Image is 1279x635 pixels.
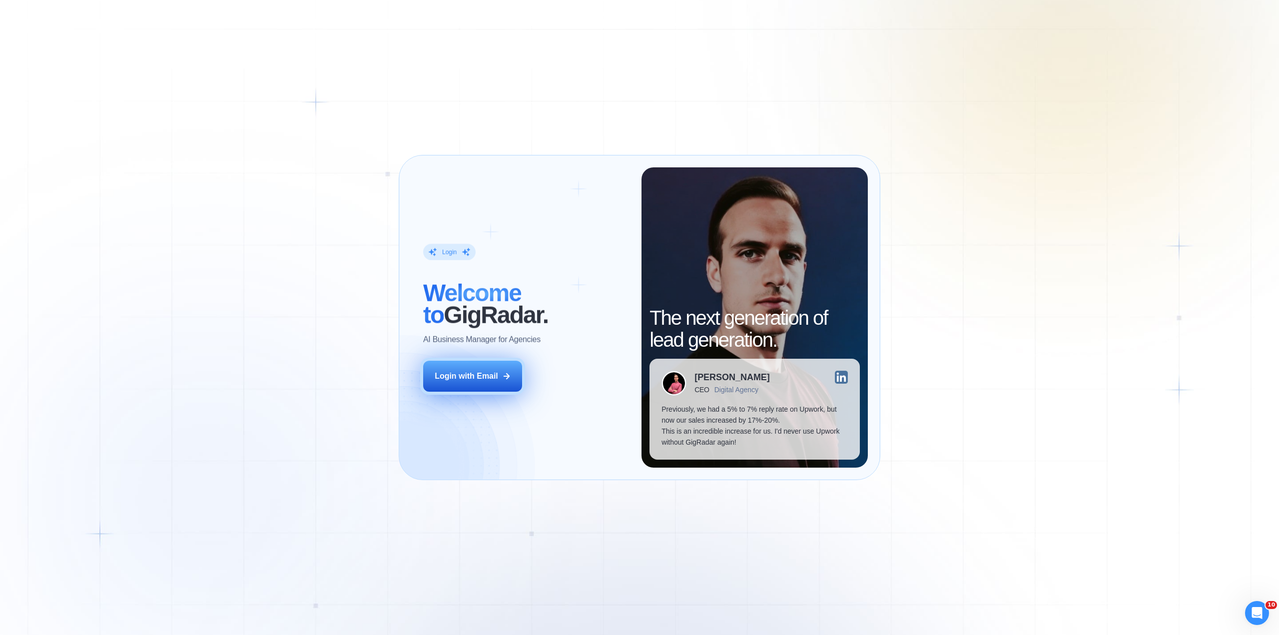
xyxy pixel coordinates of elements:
p: Previously, we had a 5% to 7% reply rate on Upwork, but now our sales increased by 17%-20%. This ... [661,404,847,448]
div: Login [442,248,457,256]
button: Login with Email [423,361,522,392]
div: CEO [694,386,709,394]
span: 10 [1266,601,1277,609]
h2: The next generation of lead generation. [649,307,859,351]
iframe: Intercom live chat [1245,601,1269,625]
span: Welcome to [423,280,521,328]
div: [PERSON_NAME] [694,373,770,382]
p: AI Business Manager for Agencies [423,334,541,345]
div: Digital Agency [714,386,758,394]
div: Login with Email [435,371,498,382]
h2: ‍ GigRadar. [423,282,630,326]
